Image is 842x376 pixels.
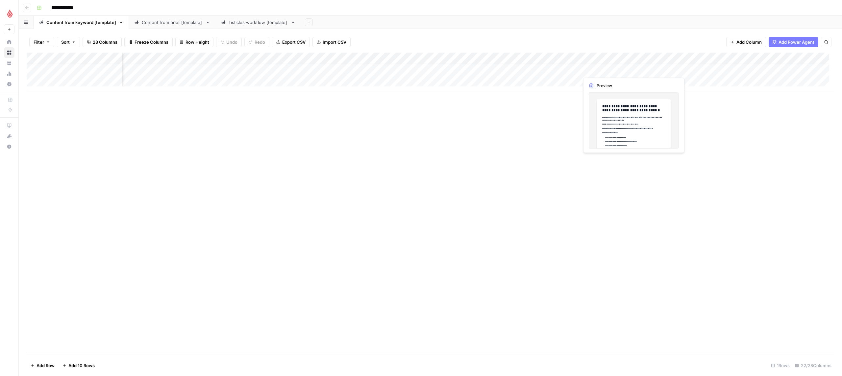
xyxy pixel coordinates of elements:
[83,37,122,47] button: 28 Columns
[142,19,203,26] div: Content from brief [template]
[124,37,173,47] button: Freeze Columns
[4,58,14,68] a: Your Data
[255,39,265,45] span: Redo
[186,39,209,45] span: Row Height
[768,360,792,371] div: 1 Rows
[4,120,14,131] a: AirOps Academy
[68,362,95,369] span: Add 10 Rows
[57,37,80,47] button: Sort
[4,8,16,19] img: Lightspeed Logo
[282,39,306,45] span: Export CSV
[779,39,814,45] span: Add Power Agent
[272,37,310,47] button: Export CSV
[129,16,216,29] a: Content from brief [template]
[244,37,269,47] button: Redo
[312,37,351,47] button: Import CSV
[135,39,168,45] span: Freeze Columns
[46,19,116,26] div: Content from keyword [template]
[4,141,14,152] button: Help + Support
[736,39,762,45] span: Add Column
[34,39,44,45] span: Filter
[175,37,213,47] button: Row Height
[726,37,766,47] button: Add Column
[792,360,834,371] div: 22/28 Columns
[323,39,346,45] span: Import CSV
[229,19,288,26] div: Listicles workflow [template]
[226,39,237,45] span: Undo
[37,362,55,369] span: Add Row
[4,79,14,89] a: Settings
[216,37,242,47] button: Undo
[4,5,14,22] button: Workspace: Lightspeed
[4,37,14,47] a: Home
[4,47,14,58] a: Browse
[93,39,117,45] span: 28 Columns
[27,360,59,371] button: Add Row
[216,16,301,29] a: Listicles workflow [template]
[769,37,818,47] button: Add Power Agent
[29,37,54,47] button: Filter
[61,39,70,45] span: Sort
[34,16,129,29] a: Content from keyword [template]
[4,131,14,141] button: What's new?
[59,360,99,371] button: Add 10 Rows
[4,68,14,79] a: Usage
